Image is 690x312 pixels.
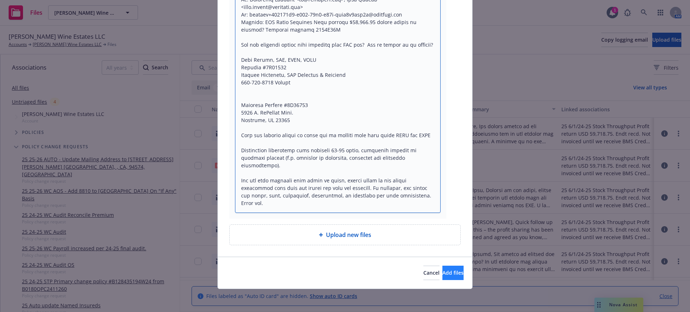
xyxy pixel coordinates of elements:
[423,269,440,276] span: Cancel
[442,266,464,280] button: Add files
[442,269,464,276] span: Add files
[229,224,461,245] div: Upload new files
[326,230,371,239] span: Upload new files
[423,266,440,280] button: Cancel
